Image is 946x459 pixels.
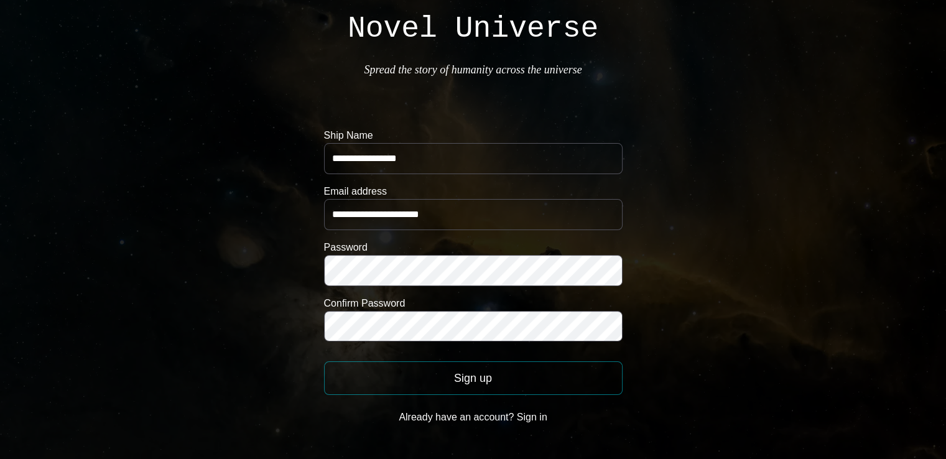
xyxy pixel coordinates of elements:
[324,240,623,255] label: Password
[324,128,623,143] label: Ship Name
[324,296,623,311] label: Confirm Password
[324,361,623,395] button: Sign up
[324,184,623,199] label: Email address
[324,405,623,430] button: Already have an account? Sign in
[348,14,598,44] h1: Novel Universe
[364,61,582,78] p: Spread the story of humanity across the universe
